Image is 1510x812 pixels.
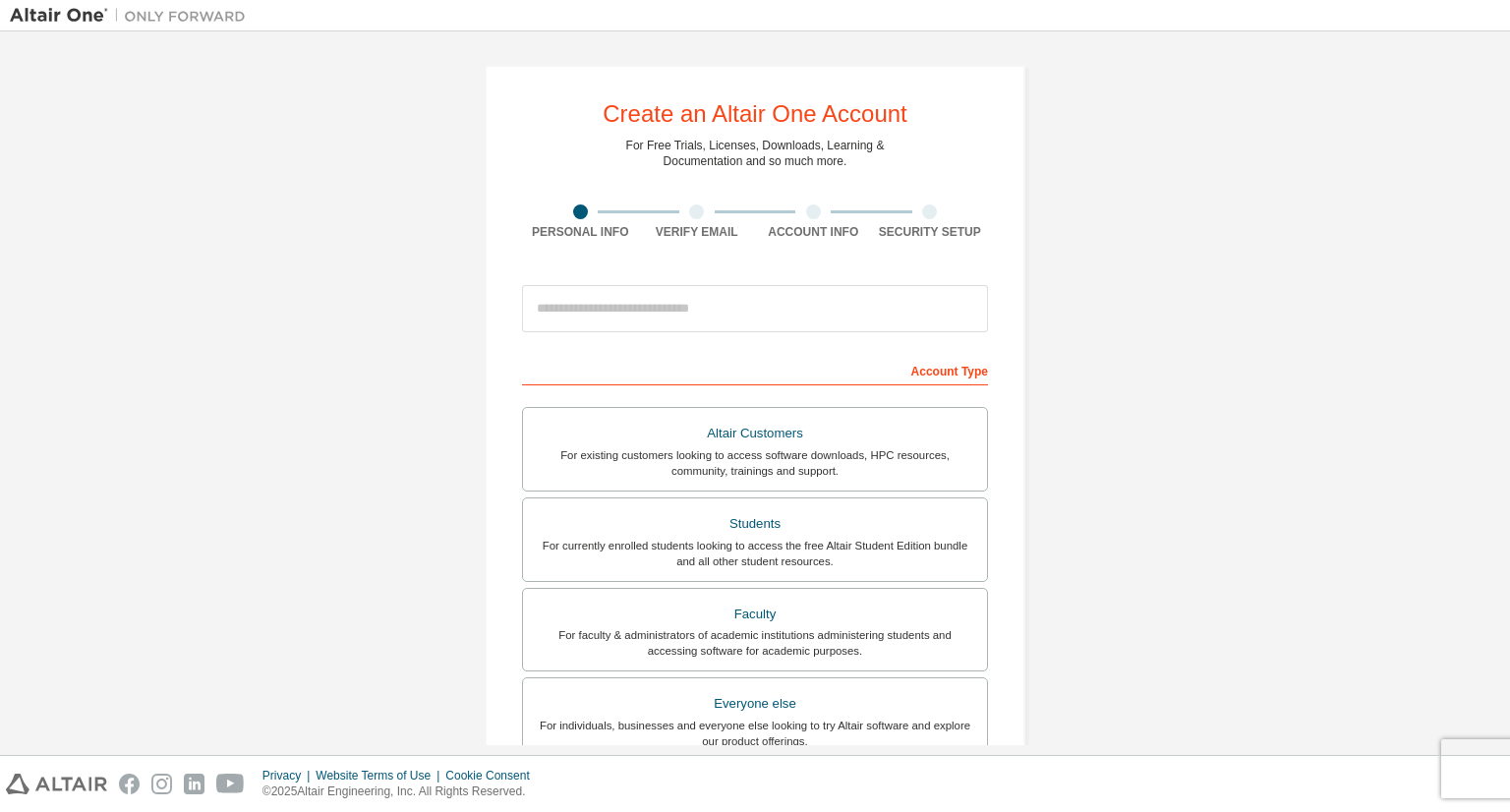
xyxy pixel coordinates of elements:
[872,224,989,240] div: Security Setup
[603,102,907,126] div: Create an Altair One Account
[316,768,445,783] div: Website Terms of Use
[755,224,872,240] div: Account Info
[6,774,107,794] img: altair_logo.svg
[535,510,975,538] div: Students
[535,538,975,569] div: For currently enrolled students looking to access the free Altair Student Edition bundle and all ...
[262,768,316,783] div: Privacy
[119,774,140,794] img: facebook.svg
[535,690,975,718] div: Everyone else
[522,354,988,385] div: Account Type
[535,601,975,628] div: Faculty
[151,774,172,794] img: instagram.svg
[535,627,975,659] div: For faculty & administrators of academic institutions administering students and accessing softwa...
[445,768,541,783] div: Cookie Consent
[535,718,975,749] div: For individuals, businesses and everyone else looking to try Altair software and explore our prod...
[262,783,542,800] p: © 2025 Altair Engineering, Inc. All Rights Reserved.
[535,420,975,447] div: Altair Customers
[522,224,639,240] div: Personal Info
[184,774,204,794] img: linkedin.svg
[535,447,975,479] div: For existing customers looking to access software downloads, HPC resources, community, trainings ...
[216,774,245,794] img: youtube.svg
[639,224,756,240] div: Verify Email
[10,6,256,26] img: Altair One
[626,138,885,169] div: For Free Trials, Licenses, Downloads, Learning & Documentation and so much more.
